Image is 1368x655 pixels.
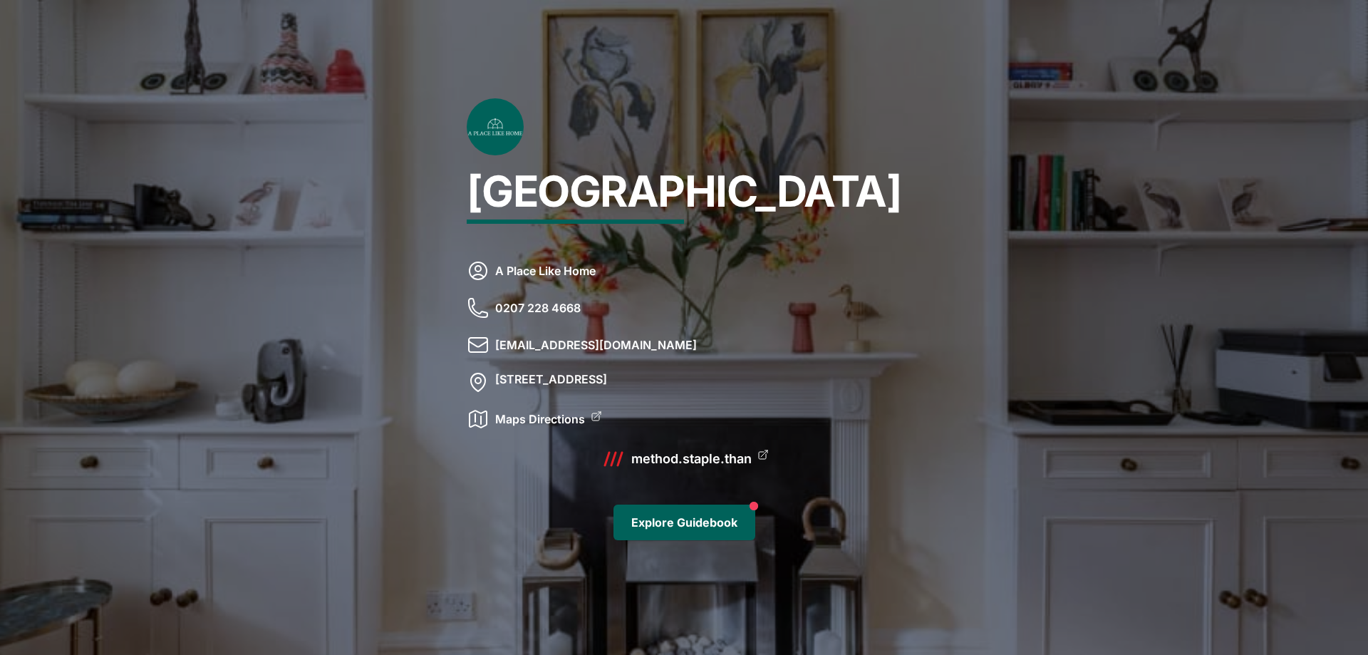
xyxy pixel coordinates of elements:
[467,170,902,259] h1: [GEOGRAPHIC_DATA]
[495,259,596,296] p: A Place Like Home
[631,449,752,469] a: method.staple.than
[467,98,524,155] img: vc2fs5ilx5y7ggftuvc64q4jkntq
[613,505,755,540] a: Explore Guidebook
[495,296,581,334] p: 0207 228 4668
[495,334,697,371] p: [EMAIL_ADDRESS][DOMAIN_NAME]
[495,371,607,393] p: [STREET_ADDRESS]
[495,408,585,430] a: Maps Directions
